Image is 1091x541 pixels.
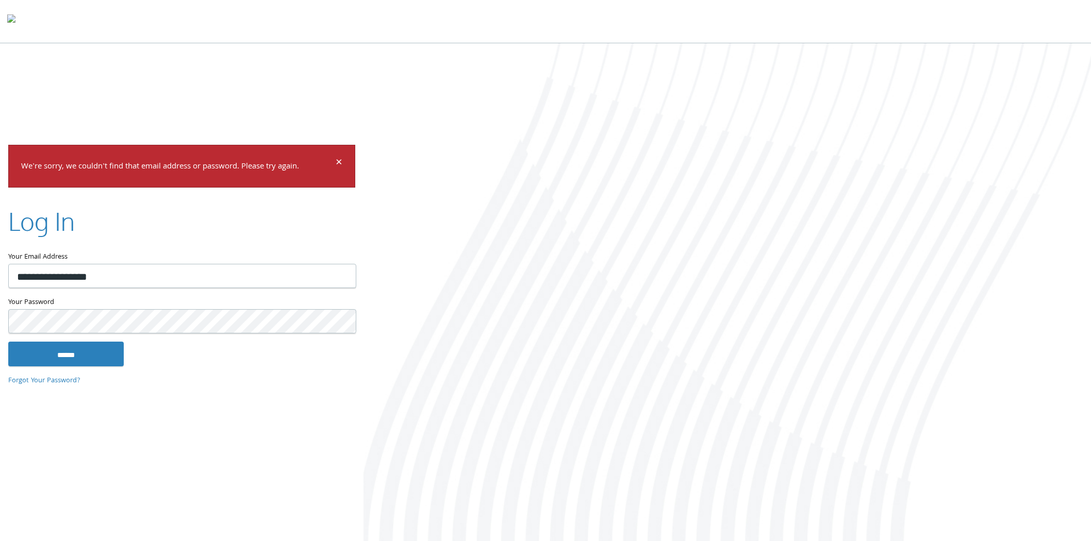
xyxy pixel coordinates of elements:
[336,154,342,174] span: ×
[336,158,342,170] button: Dismiss alert
[7,11,15,31] img: todyl-logo-dark.svg
[8,204,75,239] h2: Log In
[8,375,80,386] a: Forgot Your Password?
[8,296,355,309] label: Your Password
[21,160,334,175] p: We're sorry, we couldn't find that email address or password. Please try again.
